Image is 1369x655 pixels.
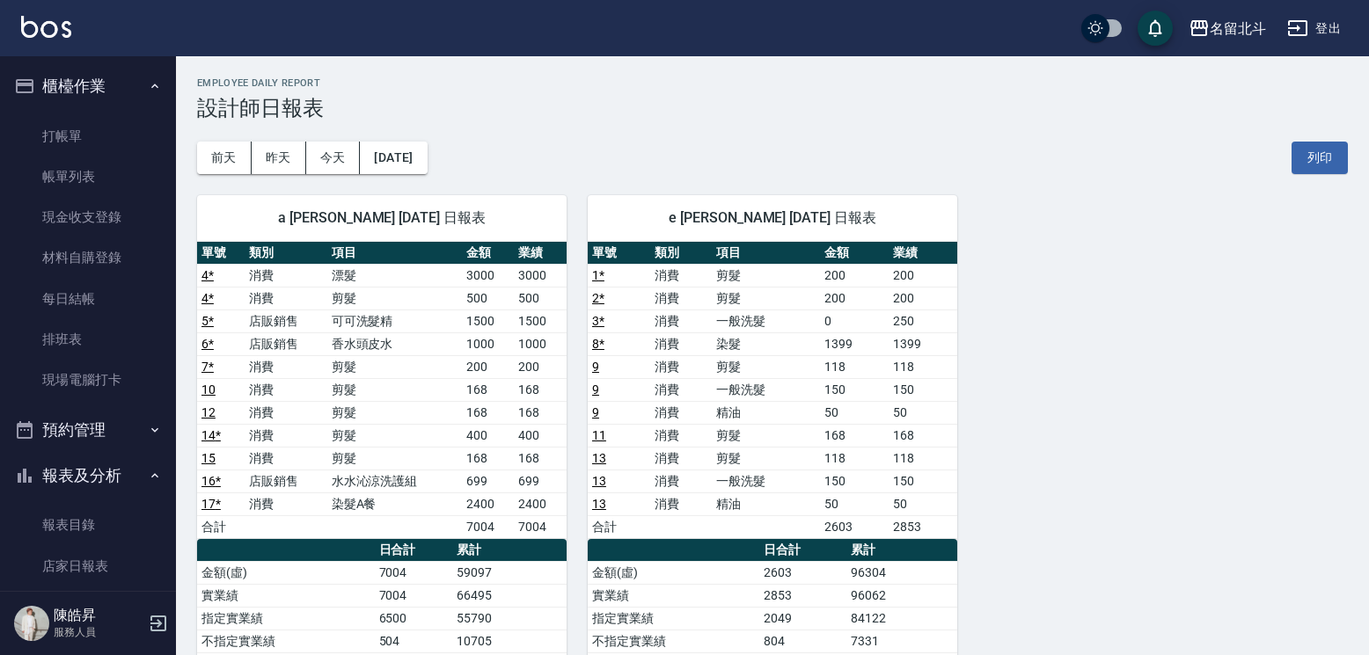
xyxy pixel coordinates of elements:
td: 200 [820,287,889,309]
td: 7004 [514,515,567,538]
td: 1399 [820,332,889,355]
button: 列印 [1292,142,1348,174]
td: 消費 [245,264,327,287]
h5: 陳皓昇 [54,607,143,624]
td: 150 [889,378,957,401]
td: 合計 [197,515,245,538]
a: 15 [201,451,216,465]
p: 服務人員 [54,624,143,640]
td: 168 [820,424,889,447]
span: e [PERSON_NAME] [DATE] 日報表 [609,209,936,227]
th: 單號 [197,242,245,265]
td: 96304 [846,561,957,584]
th: 金額 [462,242,515,265]
td: 精油 [712,492,820,515]
td: 消費 [650,424,713,447]
td: 消費 [650,378,713,401]
td: 染髮A餐 [327,492,462,515]
td: 500 [514,287,567,309]
td: 50 [889,492,957,515]
a: 帳單列表 [7,156,169,197]
td: 10705 [452,630,567,652]
td: 剪髮 [712,447,820,469]
td: 500 [462,287,515,309]
a: 9 [592,405,599,419]
td: 合計 [588,515,650,538]
a: 現場電腦打卡 [7,360,169,400]
td: 200 [820,264,889,287]
td: 1500 [514,309,567,332]
td: 0 [820,309,889,332]
td: 3000 [462,264,515,287]
td: 2603 [820,515,889,538]
td: 2853 [759,584,846,607]
button: 櫃檯作業 [7,63,169,109]
a: 材料自購登錄 [7,237,169,278]
th: 項目 [327,242,462,265]
td: 消費 [650,447,713,469]
td: 指定實業績 [588,607,759,630]
td: 一般洗髮 [712,469,820,492]
td: 漂髮 [327,264,462,287]
button: 報表及分析 [7,453,169,499]
td: 剪髮 [327,401,462,424]
td: 7004 [375,584,453,607]
td: 剪髮 [327,447,462,469]
td: 消費 [650,401,713,424]
td: 804 [759,630,846,652]
td: 精油 [712,401,820,424]
td: 消費 [650,469,713,492]
td: 2603 [759,561,846,584]
td: 7331 [846,630,957,652]
th: 單號 [588,242,650,265]
td: 200 [889,287,957,309]
td: 168 [462,401,515,424]
button: 登出 [1280,12,1348,45]
button: 今天 [306,142,361,174]
td: 消費 [245,287,327,309]
td: 6500 [375,607,453,630]
td: 剪髮 [327,355,462,378]
td: 7004 [462,515,515,538]
td: 2853 [889,515,957,538]
th: 類別 [650,242,713,265]
td: 3000 [514,264,567,287]
h2: Employee Daily Report [197,77,1348,89]
a: 報表目錄 [7,505,169,545]
td: 118 [820,447,889,469]
a: 13 [592,451,606,465]
td: 150 [820,469,889,492]
td: 84122 [846,607,957,630]
div: 名留北斗 [1210,18,1266,40]
td: 66495 [452,584,567,607]
button: save [1138,11,1173,46]
td: 消費 [650,309,713,332]
td: 400 [514,424,567,447]
a: 每日結帳 [7,279,169,319]
td: 金額(虛) [197,561,375,584]
td: 實業績 [197,584,375,607]
td: 50 [820,492,889,515]
a: 12 [201,405,216,419]
td: 1399 [889,332,957,355]
td: 168 [889,424,957,447]
a: 9 [592,382,599,397]
td: 一般洗髮 [712,309,820,332]
td: 消費 [245,401,327,424]
a: 互助日報表 [7,586,169,627]
td: 168 [514,401,567,424]
td: 剪髮 [712,355,820,378]
td: 118 [889,447,957,469]
a: 11 [592,428,606,442]
td: 96062 [846,584,957,607]
a: 現金收支登錄 [7,197,169,237]
button: 前天 [197,142,252,174]
th: 日合計 [759,539,846,562]
td: 2049 [759,607,846,630]
td: 2400 [514,492,567,515]
td: 55790 [452,607,567,630]
td: 118 [889,355,957,378]
td: 消費 [650,492,713,515]
td: 250 [889,309,957,332]
td: 香水頭皮水 [327,332,462,355]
